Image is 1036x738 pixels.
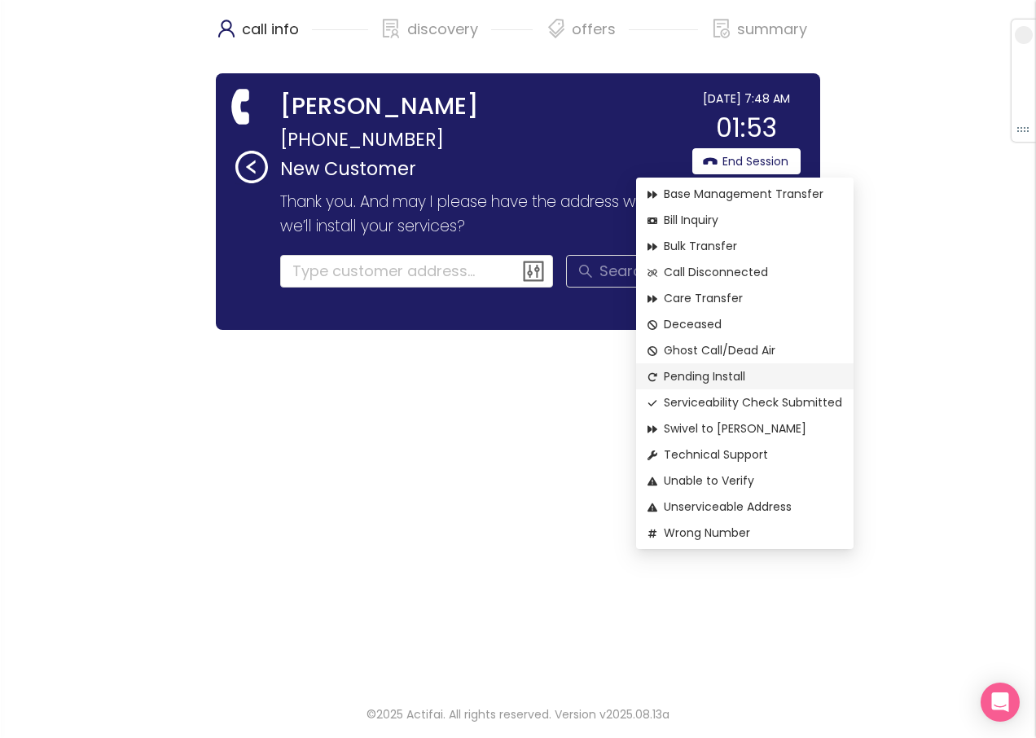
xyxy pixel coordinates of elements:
[647,446,842,463] span: Technical Support
[647,289,842,307] span: Care Transfer
[280,124,444,155] span: [PHONE_NUMBER]
[546,16,698,57] div: offers
[737,16,807,42] p: summary
[381,19,401,38] span: solution
[572,16,616,42] p: offers
[647,498,842,516] span: Unserviceable Address
[242,16,299,42] p: call info
[647,420,842,437] span: Swivel to [PERSON_NAME]
[226,90,260,124] span: phone
[647,263,842,281] span: Call Disconnected
[280,190,670,239] p: Thank you. And may I please have the address where we’ll install your services?
[647,315,842,333] span: Deceased
[407,16,478,42] p: discovery
[647,185,842,203] span: Base Management Transfer
[280,90,479,124] strong: [PERSON_NAME]
[647,524,842,542] span: Wrong Number
[692,108,801,148] div: 01:53
[647,393,842,411] span: Serviceability Check Submitted
[547,19,566,38] span: tags
[692,148,801,174] button: End Session
[217,19,236,38] span: user
[216,16,368,57] div: call info
[712,19,731,38] span: file-done
[280,255,554,288] input: Type customer address...
[981,683,1020,722] div: Open Intercom Messenger
[381,16,533,57] div: discovery
[280,155,683,183] p: New Customer
[647,237,842,255] span: Bulk Transfer
[711,16,807,57] div: summary
[647,211,842,229] span: Bill Inquiry
[647,341,842,359] span: Ghost Call/Dead Air
[647,367,842,385] span: Pending Install
[647,472,842,490] span: Unable to Verify
[692,90,801,108] div: [DATE] 7:48 AM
